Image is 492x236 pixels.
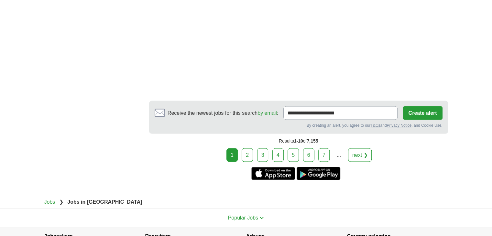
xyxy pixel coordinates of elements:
[257,148,268,162] a: 3
[168,109,278,117] span: Receive the newest jobs for this search :
[149,134,448,148] div: Results of
[387,123,411,128] a: Privacy Notice
[318,148,330,162] a: 7
[44,199,55,205] a: Jobs
[303,148,314,162] a: 6
[155,123,443,128] div: By creating an alert, you agree to our and , and Cookie Use.
[259,217,264,220] img: toggle icon
[403,106,442,120] button: Create alert
[272,148,284,162] a: 4
[288,148,299,162] a: 5
[228,215,258,220] span: Popular Jobs
[242,148,253,162] a: 2
[348,148,372,162] a: next ❯
[59,199,63,205] span: ❯
[251,167,295,180] a: Get the iPhone app
[370,123,380,128] a: T&Cs
[257,110,277,116] a: by email
[226,148,238,162] div: 1
[67,199,142,205] strong: Jobs in [GEOGRAPHIC_DATA]
[307,138,318,144] span: 7,155
[297,167,340,180] a: Get the Android app
[332,149,345,162] div: ...
[294,138,303,144] span: 1-10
